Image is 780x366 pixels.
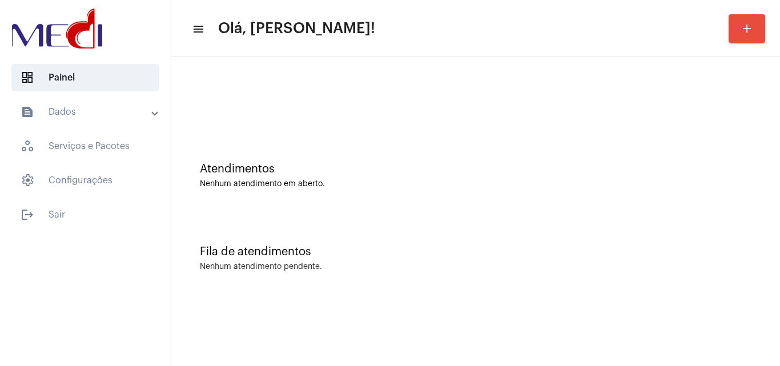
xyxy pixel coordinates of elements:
mat-expansion-panel-header: sidenav iconDados [7,98,171,126]
span: Painel [11,64,159,91]
img: d3a1b5fa-500b-b90f-5a1c-719c20e9830b.png [9,6,105,51]
div: Atendimentos [200,163,751,175]
span: Serviços e Pacotes [11,132,159,160]
span: sidenav icon [21,139,34,153]
div: Nenhum atendimento em aberto. [200,180,751,188]
div: Nenhum atendimento pendente. [200,263,322,271]
mat-icon: sidenav icon [21,208,34,222]
mat-panel-title: Dados [21,105,152,119]
mat-icon: add [740,22,754,35]
mat-icon: sidenav icon [21,105,34,119]
span: sidenav icon [21,71,34,85]
span: Configurações [11,167,159,194]
span: sidenav icon [21,174,34,187]
div: Fila de atendimentos [200,246,751,258]
span: Sair [11,201,159,228]
span: Olá, [PERSON_NAME]! [218,19,375,38]
mat-icon: sidenav icon [192,22,203,36]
